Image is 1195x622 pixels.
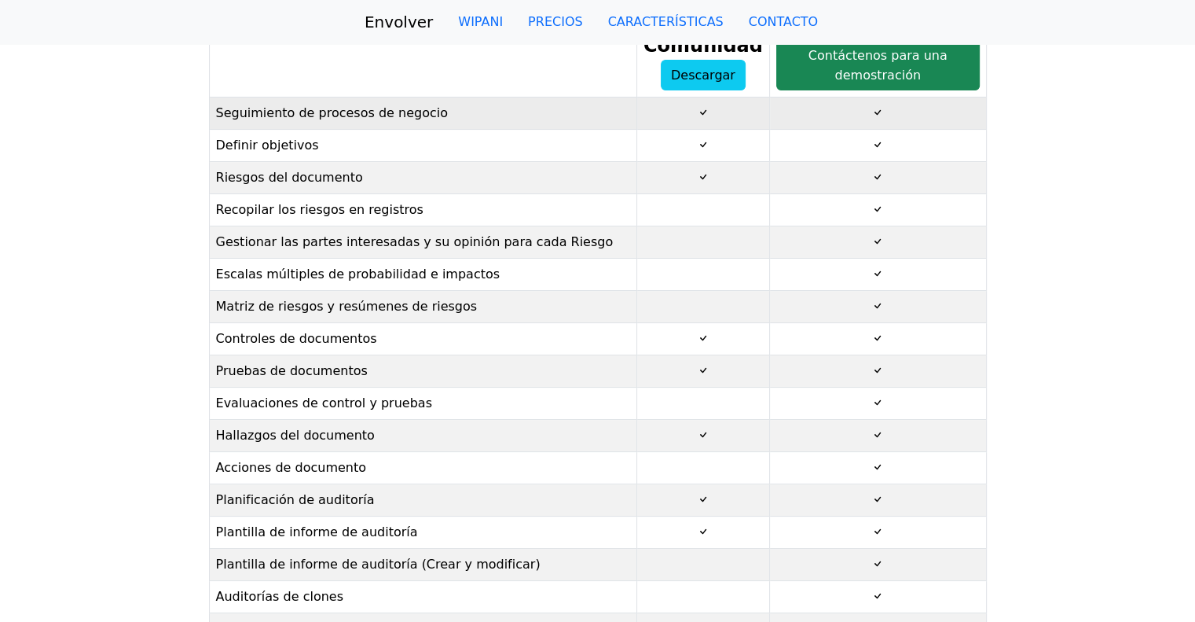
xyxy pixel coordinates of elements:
[216,492,375,507] font: Planificación de auditoría
[216,589,343,604] font: Auditorías de clones
[776,40,980,90] a: Contáctenos para una demostración
[216,267,500,282] font: Escalas múltiples de probabilidad e impactos
[216,460,367,475] font: Acciones de documento
[808,48,948,83] font: Contáctenos para una demostración
[445,6,515,38] a: WIPANI
[661,60,746,90] a: Descargar
[216,557,541,572] font: Plantilla de informe de auditoría (Crear y modificar)
[643,35,763,57] font: Comunidad
[365,6,433,38] a: Envolver
[749,14,818,29] font: CONTACTO
[216,105,448,120] font: Seguimiento de procesos de negocio
[216,234,614,249] font: Gestionar las partes interesadas y su opinión para cada Riesgo
[216,202,423,217] font: Recopilar los riesgos en registros
[608,14,724,29] font: CARACTERÍSTICAS
[216,299,478,314] font: Matriz de riesgos y resúmenes de riesgos
[528,14,583,29] font: PRECIOS
[216,396,432,410] font: Evaluaciones de control y pruebas
[216,170,363,185] font: Riesgos del documento
[216,363,368,378] font: Pruebas de documentos
[515,6,596,38] a: PRECIOS
[671,68,735,83] font: Descargar
[596,6,736,38] a: CARACTERÍSTICAS
[736,6,830,38] a: CONTACTO
[216,524,418,539] font: Plantilla de informe de auditoría
[216,331,377,346] font: Controles de documentos
[216,428,375,443] font: Hallazgos del documento
[216,138,319,153] font: Definir objetivos
[458,14,503,29] font: WIPANI
[365,13,433,31] font: Envolver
